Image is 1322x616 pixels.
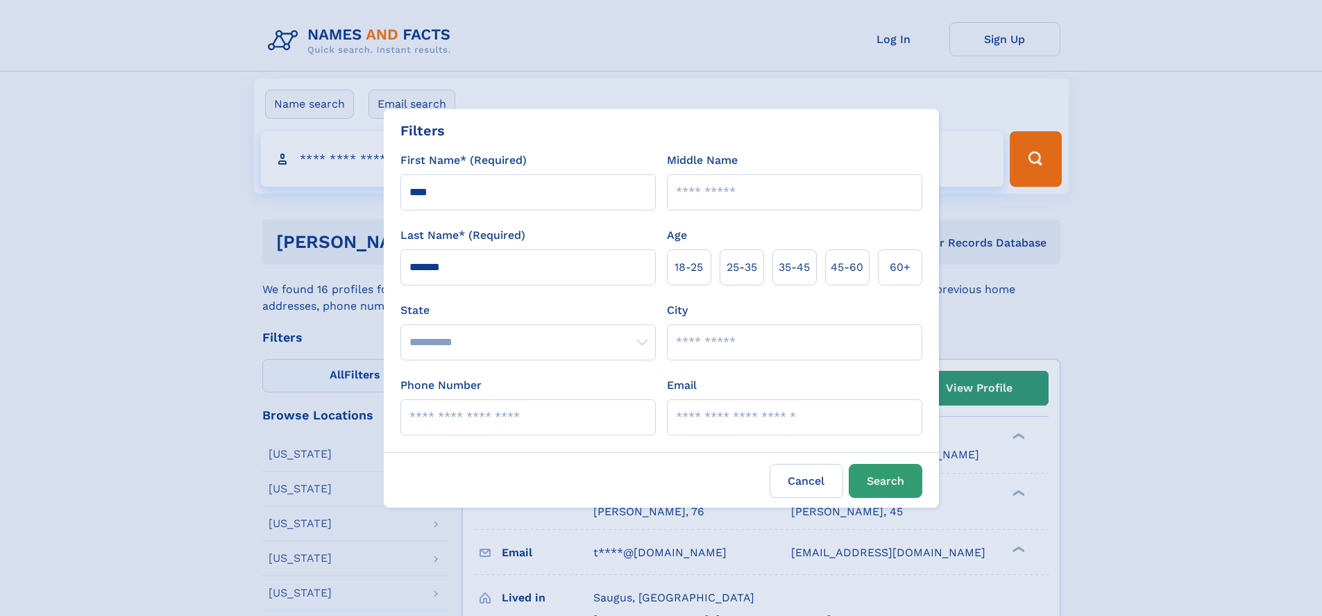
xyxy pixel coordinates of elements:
div: Filters [400,120,445,141]
label: Cancel [770,464,843,498]
span: 18‑25 [675,259,703,276]
span: 60+ [890,259,910,276]
label: Last Name* (Required) [400,227,525,244]
label: Email [667,377,697,394]
span: 45‑60 [831,259,863,276]
label: Middle Name [667,152,738,169]
label: City [667,302,688,319]
label: Phone Number [400,377,482,394]
label: First Name* (Required) [400,152,527,169]
label: Age [667,227,687,244]
label: State [400,302,656,319]
button: Search [849,464,922,498]
span: 25‑35 [727,259,757,276]
span: 35‑45 [779,259,810,276]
